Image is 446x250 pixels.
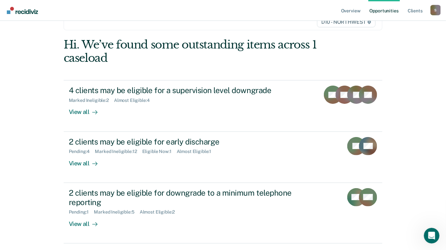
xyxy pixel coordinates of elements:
div: Almost Eligible : 1 [177,149,217,154]
div: Marked Ineligible : 12 [95,149,142,154]
div: View all [69,103,105,116]
div: S [430,5,441,15]
div: Almost Eligible : 2 [140,209,180,215]
div: 2 clients may be eligible for early discharge [69,137,297,146]
span: D10 - NORTHWEST [317,17,376,27]
iframe: Intercom live chat [424,228,440,243]
div: 4 clients may be eligible for a supervision level downgrade [69,86,297,95]
div: Marked Ineligible : 5 [94,209,139,215]
button: Profile dropdown button [430,5,441,15]
div: Hi. We’ve found some outstanding items across 1 caseload [64,38,319,65]
div: Pending : 1 [69,209,94,215]
img: Recidiviz [7,7,38,14]
div: View all [69,154,105,167]
div: 2 clients may be eligible for downgrade to a minimum telephone reporting [69,188,297,207]
div: Eligible Now : 1 [142,149,177,154]
a: 2 clients may be eligible for downgrade to a minimum telephone reportingPending:1Marked Ineligibl... [64,183,383,243]
div: Marked Ineligible : 2 [69,98,114,103]
a: 2 clients may be eligible for early dischargePending:4Marked Ineligible:12Eligible Now:1Almost El... [64,132,383,183]
div: Almost Eligible : 4 [114,98,155,103]
a: 4 clients may be eligible for a supervision level downgradeMarked Ineligible:2Almost Eligible:4Vi... [64,80,383,132]
div: Pending : 4 [69,149,95,154]
div: View all [69,215,105,228]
